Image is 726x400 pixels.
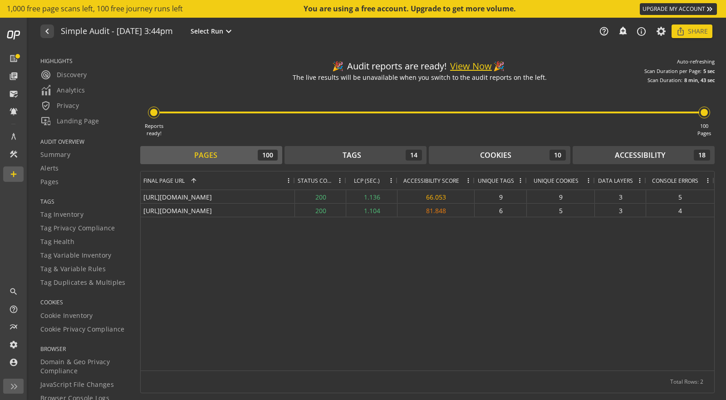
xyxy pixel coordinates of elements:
[475,204,527,217] div: 6
[534,177,579,185] span: Unique Cookies
[646,190,714,203] div: 5
[697,122,711,137] div: 100 Pages
[343,150,361,161] div: Tags
[9,322,18,332] mat-icon: multiline_chart
[703,68,715,75] div: 5 sec
[9,132,18,141] mat-icon: architecture
[143,177,185,185] span: Final Page URL
[450,60,492,73] button: View Now
[652,177,698,185] span: Console Errors
[40,57,129,65] span: HIGHLIGHTS
[676,27,685,36] mat-icon: ios_share
[346,190,397,203] div: 1.136
[40,138,129,146] span: AUDIT OVERVIEW
[9,305,18,314] mat-icon: help_outline
[640,3,717,15] a: UPGRADE MY ACCOUNT
[9,170,18,179] mat-icon: add
[9,150,18,159] mat-icon: construction
[646,204,714,217] div: 4
[9,287,18,296] mat-icon: search
[61,27,173,36] h1: Simple Audit - 17 September 2025 | 3:44pm
[615,150,665,161] div: Accessibility
[9,72,18,81] mat-icon: library_books
[7,4,183,14] span: 1,000 free page scans left, 100 free journey runs left
[332,60,507,73] div: Audit reports are ready!
[644,68,701,75] div: Scan Duration per Page:
[599,26,609,36] mat-icon: help_outline
[40,345,129,353] span: BROWSER
[40,69,51,80] mat-icon: radar
[598,177,633,185] span: Data Layers
[406,150,422,161] div: 14
[549,150,566,161] div: 10
[40,357,129,376] span: Domain & Geo Privacy Compliance
[493,60,505,73] div: 🎉
[40,380,114,389] span: JavaScript File Changes
[688,23,708,39] span: Share
[9,107,18,116] mat-icon: notifications_active
[332,60,343,73] div: 🎉
[40,237,74,246] span: Tag Health
[40,251,112,260] span: Tag Variable Inventory
[191,27,223,36] span: Select Run
[478,177,514,185] span: Unique Tags
[636,26,647,37] mat-icon: info_outline
[40,264,106,273] span: Tag & Variable Rules
[684,77,715,84] div: 8 min, 43 sec
[140,146,282,164] button: Pages100
[141,190,295,203] div: [URL][DOMAIN_NAME]
[285,146,427,164] button: Tags14
[293,73,547,82] div: The live results will be unavailable when you switch to the audit reports on the left.
[141,204,295,217] div: [URL][DOMAIN_NAME]
[42,26,51,37] mat-icon: navigate_before
[40,164,59,173] span: Alerts
[429,146,571,164] button: Cookies10
[40,224,115,233] span: Tag Privacy Compliance
[670,371,703,393] div: Total Rows: 2
[346,204,397,217] div: 1.104
[40,210,83,219] span: Tag Inventory
[9,54,18,63] mat-icon: list_alt
[40,100,51,111] mat-icon: verified_user
[397,204,475,217] div: 81.848
[480,150,511,161] div: Cookies
[40,177,59,186] span: Pages
[573,146,715,164] button: Accessibility18
[40,311,93,320] span: Cookie Inventory
[304,4,517,14] div: You are using a free account. Upgrade to get more volume.
[194,150,217,161] div: Pages
[694,150,710,161] div: 18
[258,150,278,161] div: 100
[40,85,85,96] span: Analytics
[648,77,682,84] div: Scan Duration:
[145,122,163,137] div: Reports ready!
[295,204,346,217] div: 200
[618,26,627,35] mat-icon: add_alert
[40,116,51,127] mat-icon: important_devices
[672,24,712,38] button: Share
[527,204,595,217] div: 5
[397,190,475,203] div: 66.053
[527,190,595,203] div: 9
[40,298,129,306] span: COOKIES
[403,177,459,185] span: Accessibility Score
[189,25,236,37] button: Select Run
[9,358,18,367] mat-icon: account_circle
[677,58,715,65] div: Auto-refreshing
[40,325,125,334] span: Cookie Privacy Compliance
[40,150,70,159] span: Summary
[223,26,234,37] mat-icon: expand_more
[298,177,334,185] span: Status Code
[40,69,87,80] span: Discovery
[475,190,527,203] div: 9
[595,204,646,217] div: 3
[40,116,99,127] span: Landing Page
[9,340,18,349] mat-icon: settings
[40,100,79,111] span: Privacy
[295,190,346,203] div: 200
[595,190,646,203] div: 3
[354,177,380,185] span: LCP (SEC.)
[40,198,129,205] span: TAGS
[9,89,18,98] mat-icon: mark_email_read
[40,278,126,287] span: Tag Duplicates & Multiples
